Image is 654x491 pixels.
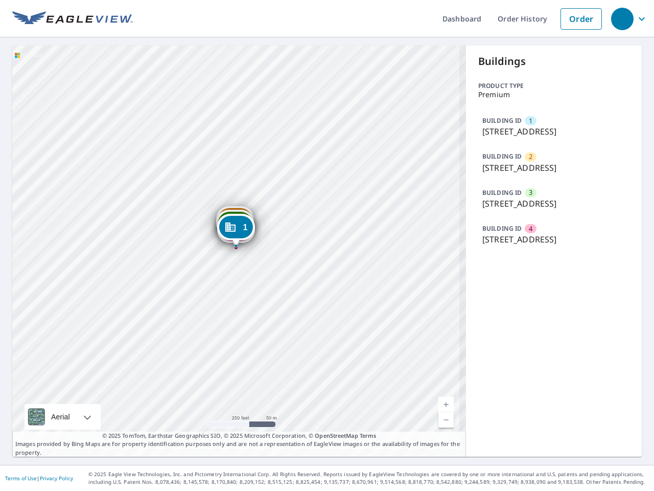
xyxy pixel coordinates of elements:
span: © 2025 TomTom, Earthstar Geographics SIO, © 2025 Microsoft Corporation, © [102,432,377,440]
span: 3 [529,188,532,197]
p: BUILDING ID [482,116,522,125]
p: BUILDING ID [482,188,522,197]
a: Order [560,8,602,30]
p: Images provided by Bing Maps are for property identification purposes only and are not a represen... [12,432,466,457]
p: Premium [478,91,629,99]
p: BUILDING ID [482,224,522,233]
span: 2 [529,152,532,162]
img: EV Logo [12,11,133,27]
a: Current Level 17.334000927187937, Zoom In [438,397,454,412]
span: 1 [243,224,247,231]
div: Dropped pin, building 3, Commercial property, 301 N Boundary St Williamsburg, VA 23185 [216,210,254,241]
p: [STREET_ADDRESS] [482,162,625,174]
a: Privacy Policy [40,475,73,482]
p: Product type [478,81,629,91]
div: Aerial [25,404,101,430]
div: Aerial [48,404,73,430]
span: 1 [529,116,532,126]
p: | [5,475,73,481]
p: [STREET_ADDRESS] [482,233,625,245]
div: Dropped pin, building 1, Commercial property, 301 N Boundary St Williamsburg, VA 23185 [217,214,254,245]
p: © 2025 Eagle View Technologies, Inc. and Pictometry International Corp. All Rights Reserved. Repo... [88,471,649,486]
p: [STREET_ADDRESS] [482,125,625,138]
div: Dropped pin, building 2, Commercial property, 301 N Boundary St Williamsburg, VA 23185 [216,206,254,238]
p: [STREET_ADDRESS] [482,197,625,210]
p: Buildings [478,54,629,69]
span: 4 [529,224,532,234]
a: OpenStreetMap [315,432,358,439]
a: Terms of Use [5,475,37,482]
a: Terms [360,432,377,439]
p: BUILDING ID [482,152,522,161]
a: Current Level 17.334000927187937, Zoom Out [438,412,454,428]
